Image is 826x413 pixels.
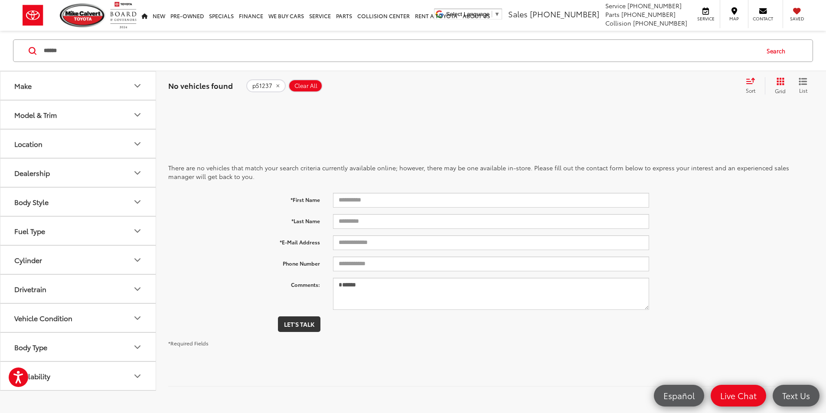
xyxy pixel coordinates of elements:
[494,11,500,17] span: ▼
[725,16,744,22] span: Map
[132,226,143,236] div: Fuel Type
[0,188,157,216] button: Body StyleBody Style
[14,140,42,148] div: Location
[654,385,704,406] a: Español
[132,168,143,178] div: Dealership
[14,256,42,264] div: Cylinder
[14,343,47,351] div: Body Type
[605,19,631,27] span: Collision
[43,40,758,61] input: Search by Make, Model, or Keyword
[0,217,157,245] button: Fuel TypeFuel Type
[0,246,157,274] button: CylinderCylinder
[696,16,715,22] span: Service
[508,8,528,20] span: Sales
[633,19,687,27] span: [PHONE_NUMBER]
[252,82,272,89] span: p51237
[0,275,157,303] button: DrivetrainDrivetrain
[0,304,157,332] button: Vehicle ConditionVehicle Condition
[0,333,157,361] button: Body TypeBody Type
[294,82,317,89] span: Clear All
[132,81,143,91] div: Make
[132,342,143,352] div: Body Type
[288,79,323,92] button: Clear All
[775,87,786,94] span: Grid
[278,316,320,332] button: Let's Talk
[246,79,286,92] button: remove p51237
[14,111,57,119] div: Model & Trim
[168,80,233,91] span: No vehicles found
[621,10,676,19] span: [PHONE_NUMBER]
[168,163,814,181] p: There are no vehicles that match your search criteria currently available online; however, there ...
[14,227,45,235] div: Fuel Type
[132,371,143,381] div: Availability
[758,40,798,62] button: Search
[14,372,50,380] div: Availability
[773,385,819,406] a: Text Us
[787,16,806,22] span: Saved
[716,390,761,401] span: Live Chat
[605,1,626,10] span: Service
[530,8,599,20] span: [PHONE_NUMBER]
[792,77,814,94] button: List View
[741,77,765,94] button: Select sort value
[765,77,792,94] button: Grid View
[0,362,157,390] button: AvailabilityAvailability
[14,285,46,293] div: Drivetrain
[132,284,143,294] div: Drivetrain
[168,339,209,347] small: *Required Fields
[778,390,814,401] span: Text Us
[162,235,326,246] label: *E-Mail Address
[799,87,807,94] span: List
[132,313,143,323] div: Vehicle Condition
[162,278,326,289] label: Comments:
[162,257,326,267] label: Phone Number
[132,197,143,207] div: Body Style
[14,169,50,177] div: Dealership
[746,87,755,94] span: Sort
[0,101,157,129] button: Model & TrimModel & Trim
[627,1,682,10] span: [PHONE_NUMBER]
[14,81,32,90] div: Make
[132,255,143,265] div: Cylinder
[0,159,157,187] button: DealershipDealership
[753,16,773,22] span: Contact
[0,72,157,100] button: MakeMake
[659,390,699,401] span: Español
[60,3,106,27] img: Mike Calvert Toyota
[14,314,72,322] div: Vehicle Condition
[605,10,620,19] span: Parts
[711,385,766,406] a: Live Chat
[14,198,49,206] div: Body Style
[132,139,143,149] div: Location
[132,110,143,120] div: Model & Trim
[162,193,326,204] label: *First Name
[162,214,326,225] label: *Last Name
[0,130,157,158] button: LocationLocation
